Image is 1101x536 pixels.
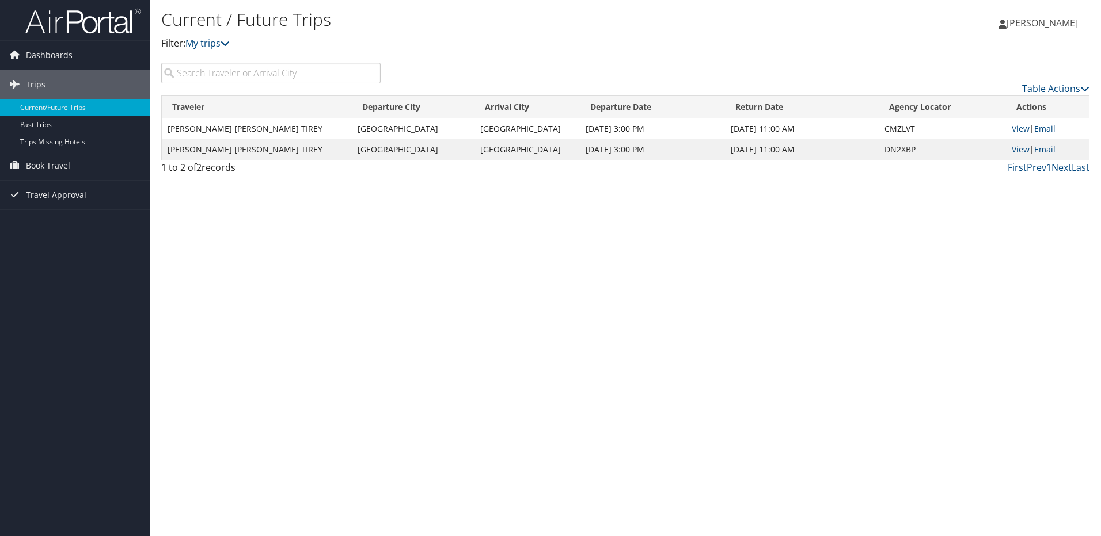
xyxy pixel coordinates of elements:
p: Filter: [161,36,780,51]
span: [PERSON_NAME] [1007,17,1078,29]
a: First [1008,161,1027,174]
td: | [1006,118,1089,139]
input: Search Traveler or Arrival City [161,63,381,83]
th: Traveler: activate to sort column ascending [162,96,352,118]
span: Book Travel [26,151,70,180]
th: Arrival City: activate to sort column ascending [474,96,580,118]
td: [DATE] 11:00 AM [725,139,879,160]
td: [DATE] 3:00 PM [580,118,726,139]
th: Departure Date: activate to sort column descending [580,96,726,118]
td: [PERSON_NAME] [PERSON_NAME] TIREY [162,139,352,160]
td: [DATE] 11:00 AM [725,118,879,139]
a: View [1012,144,1030,155]
th: Departure City: activate to sort column ascending [352,96,474,118]
span: Dashboards [26,41,73,70]
a: [PERSON_NAME] [999,6,1089,40]
td: [GEOGRAPHIC_DATA] [474,118,580,139]
span: Trips [26,70,45,99]
th: Return Date: activate to sort column ascending [725,96,879,118]
span: 2 [196,161,202,174]
td: [GEOGRAPHIC_DATA] [474,139,580,160]
a: View [1012,123,1030,134]
a: Prev [1027,161,1046,174]
td: CMZLVT [879,118,1006,139]
td: | [1006,139,1089,160]
td: DN2XBP [879,139,1006,160]
a: Last [1072,161,1089,174]
td: [PERSON_NAME] [PERSON_NAME] TIREY [162,118,352,139]
h1: Current / Future Trips [161,7,780,32]
th: Actions [1006,96,1089,118]
a: Table Actions [1022,82,1089,95]
a: 1 [1046,161,1051,174]
td: [GEOGRAPHIC_DATA] [352,139,474,160]
div: 1 to 2 of records [161,160,381,180]
a: My trips [185,37,230,49]
span: Travel Approval [26,181,86,209]
td: [DATE] 3:00 PM [580,139,726,160]
th: Agency Locator: activate to sort column ascending [879,96,1006,118]
img: airportal-logo.png [25,7,141,35]
a: Email [1034,123,1056,134]
td: [GEOGRAPHIC_DATA] [352,118,474,139]
a: Next [1051,161,1072,174]
a: Email [1034,144,1056,155]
